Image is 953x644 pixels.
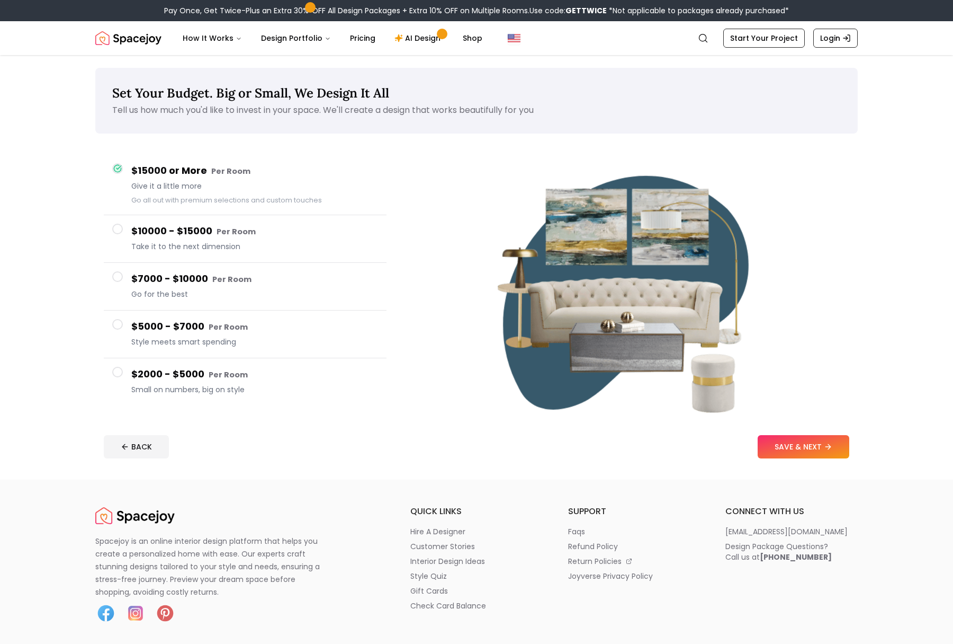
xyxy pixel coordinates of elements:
[164,5,789,16] div: Pay Once, Get Twice-Plus an Extra 30% OFF All Design Packages + Extra 10% OFF on Multiple Rooms.
[95,28,161,49] img: Spacejoy Logo
[212,274,251,285] small: Per Room
[386,28,452,49] a: AI Design
[95,535,332,598] p: Spacejoy is an online interior design platform that helps you create a personalized home with eas...
[217,226,256,237] small: Per Room
[104,263,386,311] button: $7000 - $10000 Per RoomGo for the best
[104,155,386,215] button: $15000 or More Per RoomGive it a little moreGo all out with premium selections and custom touches
[725,526,858,537] a: [EMAIL_ADDRESS][DOMAIN_NAME]
[454,28,491,49] a: Shop
[104,215,386,263] button: $10000 - $15000 Per RoomTake it to the next dimension
[95,505,175,526] a: Spacejoy
[568,541,618,552] p: refund policy
[410,586,543,596] a: gift cards
[410,601,543,611] a: check card balance
[410,556,485,567] p: interior design ideas
[813,29,858,48] a: Login
[131,196,322,205] small: Go all out with premium selections and custom touches
[95,21,858,55] nav: Global
[568,526,585,537] p: faqs
[104,358,386,405] button: $2000 - $5000 Per RoomSmall on numbers, big on style
[211,166,250,177] small: Per Room
[174,28,250,49] button: How It Works
[565,5,607,16] b: GETTWICE
[131,181,378,191] span: Give it a little more
[568,505,700,518] h6: support
[410,541,543,552] a: customer stories
[568,526,700,537] a: faqs
[760,552,832,562] b: [PHONE_NUMBER]
[95,28,161,49] a: Spacejoy
[725,526,848,537] p: [EMAIL_ADDRESS][DOMAIN_NAME]
[131,224,378,239] h4: $10000 - $15000
[131,271,378,287] h4: $7000 - $10000
[131,384,378,395] span: Small on numbers, big on style
[131,337,378,347] span: Style meets smart spending
[209,322,248,332] small: Per Room
[568,571,700,581] a: joyverse privacy policy
[253,28,339,49] button: Design Portfolio
[410,601,486,611] p: check card balance
[410,526,543,537] a: hire a designer
[112,104,841,117] p: Tell us how much you'd like to invest in your space. We'll create a design that works beautifully...
[568,556,700,567] a: return policies
[410,586,448,596] p: gift cards
[568,541,700,552] a: refund policy
[410,505,543,518] h6: quick links
[508,32,520,45] img: United States
[410,526,465,537] p: hire a designer
[131,241,378,252] span: Take it to the next dimension
[758,435,849,458] button: SAVE & NEXT
[125,603,146,624] img: Instagram icon
[529,5,607,16] span: Use code:
[725,541,858,562] a: Design Package Questions?Call us at[PHONE_NUMBER]
[95,505,175,526] img: Spacejoy Logo
[725,541,832,562] div: Design Package Questions? Call us at
[607,5,789,16] span: *Not applicable to packages already purchased*
[95,603,116,624] img: Facebook icon
[131,163,378,179] h4: $15000 or More
[104,435,169,458] button: BACK
[174,28,491,49] nav: Main
[410,541,475,552] p: customer stories
[725,505,858,518] h6: connect with us
[104,311,386,358] button: $5000 - $7000 Per RoomStyle meets smart spending
[410,571,447,581] p: style quiz
[131,367,378,382] h4: $2000 - $5000
[155,603,176,624] img: Pinterest icon
[410,571,543,581] a: style quiz
[131,319,378,334] h4: $5000 - $7000
[410,556,543,567] a: interior design ideas
[131,289,378,299] span: Go for the best
[209,369,248,380] small: Per Room
[341,28,384,49] a: Pricing
[112,85,389,101] span: Set Your Budget. Big or Small, We Design It All
[723,29,805,48] a: Start Your Project
[568,556,622,567] p: return policies
[568,571,653,581] p: joyverse privacy policy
